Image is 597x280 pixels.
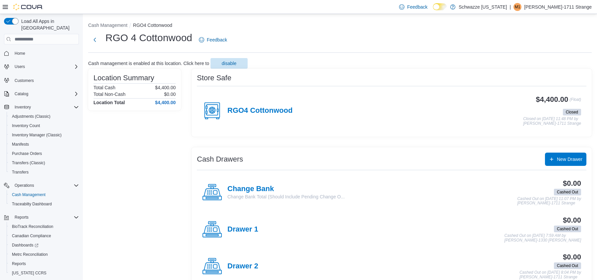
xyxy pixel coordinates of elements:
div: Mick-1711 Strange [513,3,521,11]
p: $4,400.00 [155,85,176,90]
button: Traceabilty Dashboard [7,199,82,209]
span: Reports [12,261,26,266]
p: Change Bank Total (Should Include Pending Change O... [227,193,345,200]
span: Feedback [207,36,227,43]
span: Dashboards [9,241,79,249]
h3: Store Safe [197,74,231,82]
span: BioTrack Reconciliation [9,223,79,231]
span: Cashed Out [557,189,578,195]
p: (Float) [569,96,581,107]
span: Inventory [12,103,79,111]
span: Inventory Count [9,122,79,130]
a: Dashboards [7,241,82,250]
button: Users [12,63,28,71]
p: $0.00 [164,92,176,97]
button: Cash Management [88,23,127,28]
span: Purchase Orders [9,150,79,158]
a: Manifests [9,140,31,148]
button: Reports [1,213,82,222]
span: [US_STATE] CCRS [12,270,46,276]
span: Home [12,49,79,57]
span: BioTrack Reconciliation [12,224,53,229]
span: Closed [566,109,578,115]
a: Transfers [9,168,31,176]
a: Adjustments (Classic) [9,112,53,120]
span: Adjustments (Classic) [12,114,50,119]
span: Metrc Reconciliation [9,250,79,258]
span: Users [15,64,25,69]
span: Inventory Manager (Classic) [9,131,79,139]
p: [PERSON_NAME]-1711 Strange [524,3,592,11]
a: Dashboards [9,241,41,249]
button: Catalog [12,90,31,98]
nav: An example of EuiBreadcrumbs [88,22,592,30]
span: Cashed Out [557,226,578,232]
span: Operations [15,183,34,188]
h4: $4,400.00 [155,100,176,105]
a: Customers [12,77,36,85]
button: Users [1,62,82,71]
span: Cash Management [12,192,45,197]
button: Metrc Reconciliation [7,250,82,259]
h3: $0.00 [563,179,581,187]
p: Cashed Out on [DATE] 7:59 AM by [PERSON_NAME]-1330 [PERSON_NAME] [505,234,581,243]
h3: $0.00 [563,253,581,261]
span: Purchase Orders [12,151,42,156]
a: Inventory Manager (Classic) [9,131,64,139]
h1: RGO 4 Cottonwood [105,31,192,44]
a: Reports [9,260,29,268]
span: Manifests [9,140,79,148]
button: [US_STATE] CCRS [7,268,82,278]
button: Manifests [7,140,82,149]
span: M1 [515,3,520,11]
button: Transfers [7,168,82,177]
p: Cashed Out on [DATE] 8:04 PM by [PERSON_NAME]-1711 Strange [519,270,581,279]
span: Adjustments (Classic) [9,112,79,120]
span: Cashed Out [554,226,581,232]
span: Cash Management [9,191,79,199]
button: disable [210,58,248,69]
a: Inventory Count [9,122,43,130]
span: Customers [12,76,79,84]
span: Transfers (Classic) [12,160,45,166]
a: Transfers (Classic) [9,159,48,167]
span: Dashboards [12,243,38,248]
span: Operations [12,181,79,189]
span: Reports [9,260,79,268]
span: Canadian Compliance [12,233,51,239]
a: Purchase Orders [9,150,45,158]
h6: Total Cash [93,85,115,90]
button: Home [1,48,82,58]
span: Customers [15,78,34,83]
span: Metrc Reconciliation [12,252,48,257]
button: Canadian Compliance [7,231,82,241]
span: Traceabilty Dashboard [12,201,52,207]
span: Traceabilty Dashboard [9,200,79,208]
p: Cashed Out on [DATE] 11:07 PM by [PERSON_NAME]-1711 Strange [517,197,581,206]
p: Cash management is enabled at this location. Click here to [88,61,209,66]
span: Reports [12,213,79,221]
span: Reports [15,215,29,220]
span: Manifests [12,142,29,147]
button: Inventory Manager (Classic) [7,130,82,140]
img: Cova [13,4,43,10]
h6: Total Non-Cash [93,92,126,97]
span: Users [12,63,79,71]
a: [US_STATE] CCRS [9,269,49,277]
span: New Drawer [557,156,582,163]
button: Inventory Count [7,121,82,130]
a: Home [12,49,28,57]
a: Cash Management [9,191,48,199]
span: Cashed Out [554,189,581,195]
button: Catalog [1,89,82,99]
span: Transfers [12,170,29,175]
span: Catalog [12,90,79,98]
button: New Drawer [545,153,586,166]
span: disable [222,60,236,67]
span: Home [15,51,25,56]
button: Purchase Orders [7,149,82,158]
h3: $4,400.00 [536,96,568,104]
span: Washington CCRS [9,269,79,277]
span: Transfers (Classic) [9,159,79,167]
button: Inventory [1,103,82,112]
